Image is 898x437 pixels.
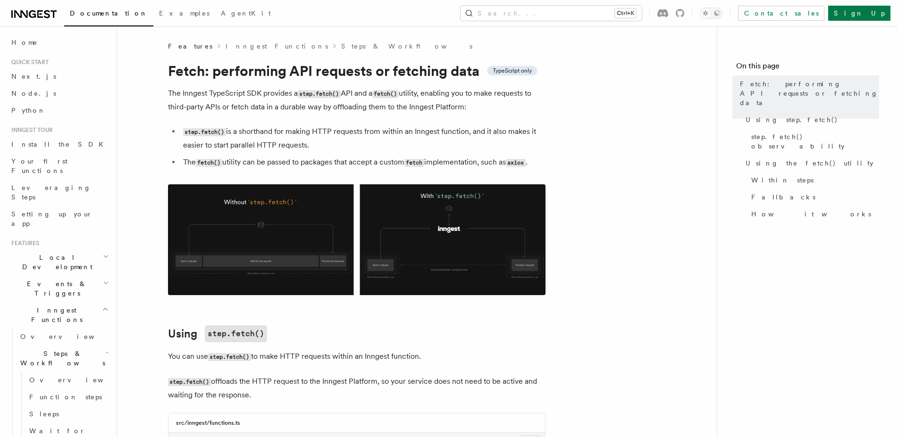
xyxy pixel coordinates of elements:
span: AgentKit [221,9,271,17]
span: Sleeps [29,410,59,418]
span: How it works [751,209,871,219]
code: fetch [404,159,424,167]
h1: Fetch: performing API requests or fetching data [168,62,546,79]
kbd: Ctrl+K [615,8,636,18]
a: Within steps [747,172,879,189]
span: Function steps [29,393,102,401]
span: Overview [29,376,126,384]
a: step.fetch() observability [747,128,879,155]
a: How it works [747,206,879,223]
h4: On this page [736,60,879,75]
button: Search...Ctrl+K [461,6,642,21]
code: step.fetch() [208,353,251,361]
li: is a shorthand for making HTTP requests from within an Inngest function, and it also makes it eas... [180,125,546,152]
p: You can use to make HTTP requests within an Inngest function. [168,350,546,363]
button: Steps & Workflows [17,345,111,371]
button: Local Development [8,249,111,275]
a: Your first Functions [8,153,111,179]
a: Next.js [8,68,111,85]
span: Inngest Functions [8,305,102,324]
span: TypeScript only [493,67,532,74]
span: Setting up your app [11,210,92,227]
span: Node.js [11,90,56,97]
a: Home [8,34,111,51]
a: Function steps [25,388,111,405]
a: Using step.fetch() [742,111,879,128]
span: step.fetch() observability [751,132,879,151]
span: Overview [20,333,117,340]
button: Inngest Functions [8,302,111,328]
button: Events & Triggers [8,275,111,302]
span: Fetch: performing API requests or fetching data [740,79,879,107]
a: Leveraging Steps [8,179,111,206]
a: Inngest Functions [226,41,328,51]
span: Next.js [11,73,56,80]
span: Install the SDK [11,140,109,148]
a: Contact sales [738,6,824,21]
span: Python [11,107,46,114]
a: Sleeps [25,405,111,422]
a: Examples [153,3,215,25]
span: Within steps [751,175,814,185]
span: Using step.fetch() [746,115,838,124]
span: Documentation [70,9,148,17]
button: Toggle dark mode [700,8,722,19]
a: Node.js [8,85,111,102]
a: Overview [25,371,111,388]
span: Features [8,239,39,247]
a: Overview [17,328,111,345]
span: Inngest tour [8,126,53,134]
a: Install the SDK [8,136,111,153]
code: step.fetch() [205,325,267,342]
li: The utility can be passed to packages that accept a custom implementation, such as . [180,156,546,169]
span: Your first Functions [11,157,67,174]
a: Usingstep.fetch() [168,325,267,342]
a: Setting up your app [8,206,111,232]
h3: src/inngest/functions.ts [176,419,240,427]
span: Features [168,41,212,51]
span: Quick start [8,58,49,66]
a: Steps & Workflows [341,41,472,51]
a: Fetch: performing API requests or fetching data [736,75,879,111]
a: Sign Up [828,6,890,21]
span: Steps & Workflows [17,349,105,368]
a: Using the fetch() utility [742,155,879,172]
p: offloads the HTTP request to the Inngest Platform, so your service does not need to be active and... [168,375,546,402]
span: Local Development [8,253,103,272]
a: Documentation [64,3,153,26]
span: Using the fetch() utility [746,158,873,168]
a: AgentKit [215,3,277,25]
span: Fallbacks [751,192,815,202]
a: Fallbacks [747,189,879,206]
p: The Inngest TypeScript SDK provides a API and a utility, enabling you to make requests to third-p... [168,87,546,114]
code: fetch() [196,159,222,167]
code: step.fetch() [183,128,226,136]
code: step.fetch() [168,378,211,386]
code: fetch() [372,90,399,98]
span: Leveraging Steps [11,184,91,201]
a: Python [8,102,111,119]
code: axios [506,159,526,167]
span: Events & Triggers [8,279,103,298]
code: step.fetch() [298,90,341,98]
img: Using Fetch offloads the HTTP request to the Inngest Platform [168,184,546,295]
span: Examples [159,9,210,17]
span: Home [11,38,38,47]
